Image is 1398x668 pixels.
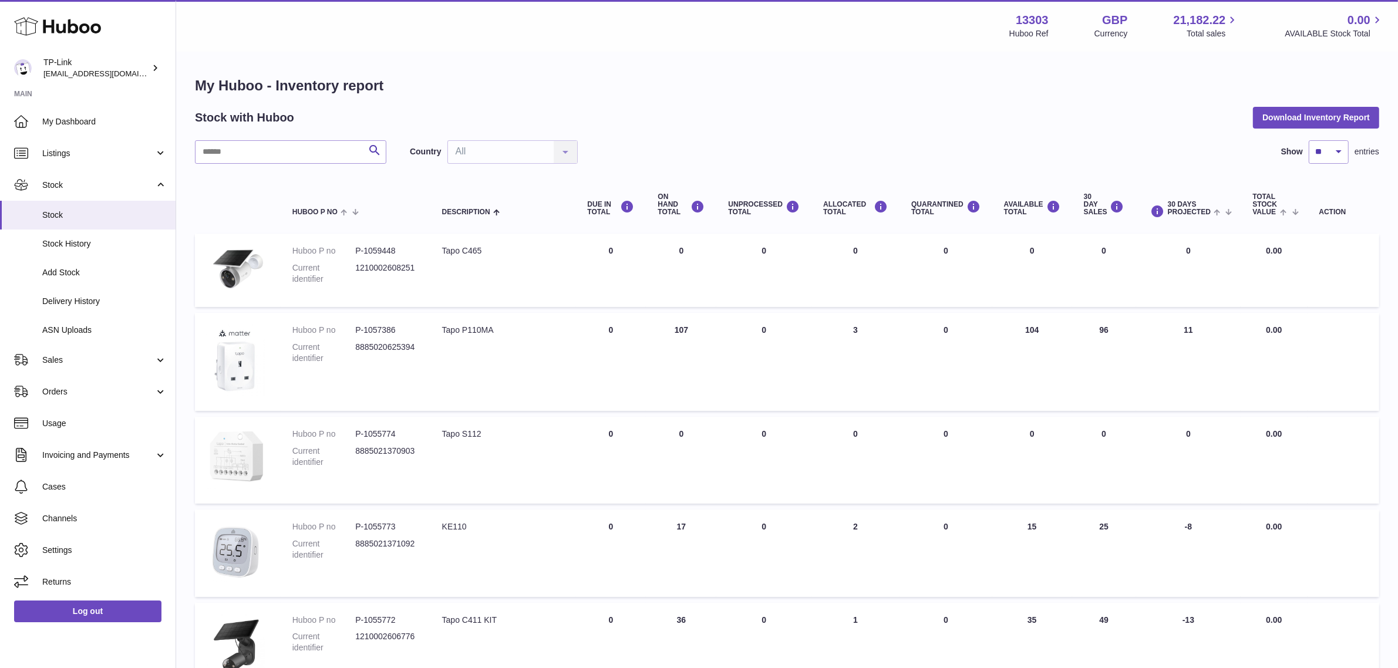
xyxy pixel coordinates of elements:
div: DUE IN TOTAL [587,200,634,216]
div: Tapo C411 KIT [442,615,564,626]
dt: Current identifier [292,342,355,364]
td: 107 [646,313,716,411]
a: Log out [14,600,161,622]
span: 0.00 [1266,246,1282,255]
span: Returns [42,576,167,588]
td: 0 [992,234,1072,307]
td: 0 [646,234,716,307]
td: 11 [1136,313,1241,411]
span: entries [1355,146,1379,157]
span: Delivery History [42,296,167,307]
td: 0 [1136,417,1241,504]
span: ASN Uploads [42,325,167,336]
dd: 8885021370903 [355,446,418,468]
span: Description [442,208,490,216]
div: QUARANTINED Total [911,200,981,216]
td: 3 [811,313,900,411]
td: 0 [646,417,716,504]
td: 0 [811,417,900,504]
span: 0.00 [1266,325,1282,335]
div: TP-Link [43,57,149,79]
dd: 1210002606776 [355,631,418,653]
dd: P-1055774 [355,429,418,440]
a: 21,182.22 Total sales [1173,12,1239,39]
img: product image [207,521,265,582]
td: 0 [1072,417,1136,504]
dd: 8885020625394 [355,342,418,364]
div: Tapo P110MA [442,325,564,336]
div: Tapo S112 [442,429,564,440]
span: Add Stock [42,267,167,278]
button: Download Inventory Report [1253,107,1379,128]
span: Total sales [1187,28,1239,39]
span: Total stock value [1252,193,1277,217]
dt: Current identifier [292,446,355,468]
td: 0 [716,313,811,411]
div: AVAILABLE Total [1004,200,1060,216]
span: 0.00 [1348,12,1370,28]
dt: Current identifier [292,262,355,285]
strong: GBP [1102,12,1127,28]
span: 0.00 [1266,522,1282,531]
td: 17 [646,510,716,597]
strong: 13303 [1016,12,1049,28]
span: [EMAIL_ADDRESS][DOMAIN_NAME] [43,69,173,78]
td: 0 [1136,234,1241,307]
label: Show [1281,146,1303,157]
h1: My Huboo - Inventory report [195,76,1379,95]
span: Channels [42,513,167,524]
dt: Huboo P no [292,521,355,532]
dt: Current identifier [292,631,355,653]
div: ALLOCATED Total [823,200,888,216]
div: 30 DAY SALES [1084,193,1124,217]
div: UNPROCESSED Total [728,200,800,216]
td: 0 [992,417,1072,504]
td: -8 [1136,510,1241,597]
dd: P-1059448 [355,245,418,257]
span: 21,182.22 [1173,12,1225,28]
span: Stock History [42,238,167,249]
td: 15 [992,510,1072,597]
dt: Huboo P no [292,429,355,440]
dt: Huboo P no [292,325,355,336]
td: 104 [992,313,1072,411]
dd: P-1055773 [355,521,418,532]
td: 0 [716,510,811,597]
td: 0 [1072,234,1136,307]
td: 96 [1072,313,1136,411]
dd: P-1055772 [355,615,418,626]
div: ON HAND Total [658,193,705,217]
span: AVAILABLE Stock Total [1285,28,1384,39]
span: Usage [42,418,167,429]
span: 30 DAYS PROJECTED [1168,201,1211,216]
div: Currency [1094,28,1128,39]
span: Cases [42,481,167,492]
span: Stock [42,210,167,221]
span: Orders [42,386,154,397]
td: 0 [716,234,811,307]
img: product image [207,245,265,292]
span: 0.00 [1266,429,1282,438]
span: 0 [944,429,948,438]
img: product image [207,325,265,396]
td: 2 [811,510,900,597]
div: KE110 [442,521,564,532]
td: 0 [575,234,646,307]
dt: Huboo P no [292,245,355,257]
div: Huboo Ref [1009,28,1049,39]
div: Tapo C465 [442,245,564,257]
label: Country [410,146,442,157]
span: 0.00 [1266,615,1282,625]
span: 0 [944,325,948,335]
dd: 1210002608251 [355,262,418,285]
span: 0 [944,522,948,531]
td: 0 [716,417,811,504]
dd: 8885021371092 [355,538,418,561]
td: 0 [575,417,646,504]
span: Stock [42,180,154,191]
span: Sales [42,355,154,366]
span: My Dashboard [42,116,167,127]
span: 0 [944,615,948,625]
dt: Huboo P no [292,615,355,626]
td: 25 [1072,510,1136,597]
